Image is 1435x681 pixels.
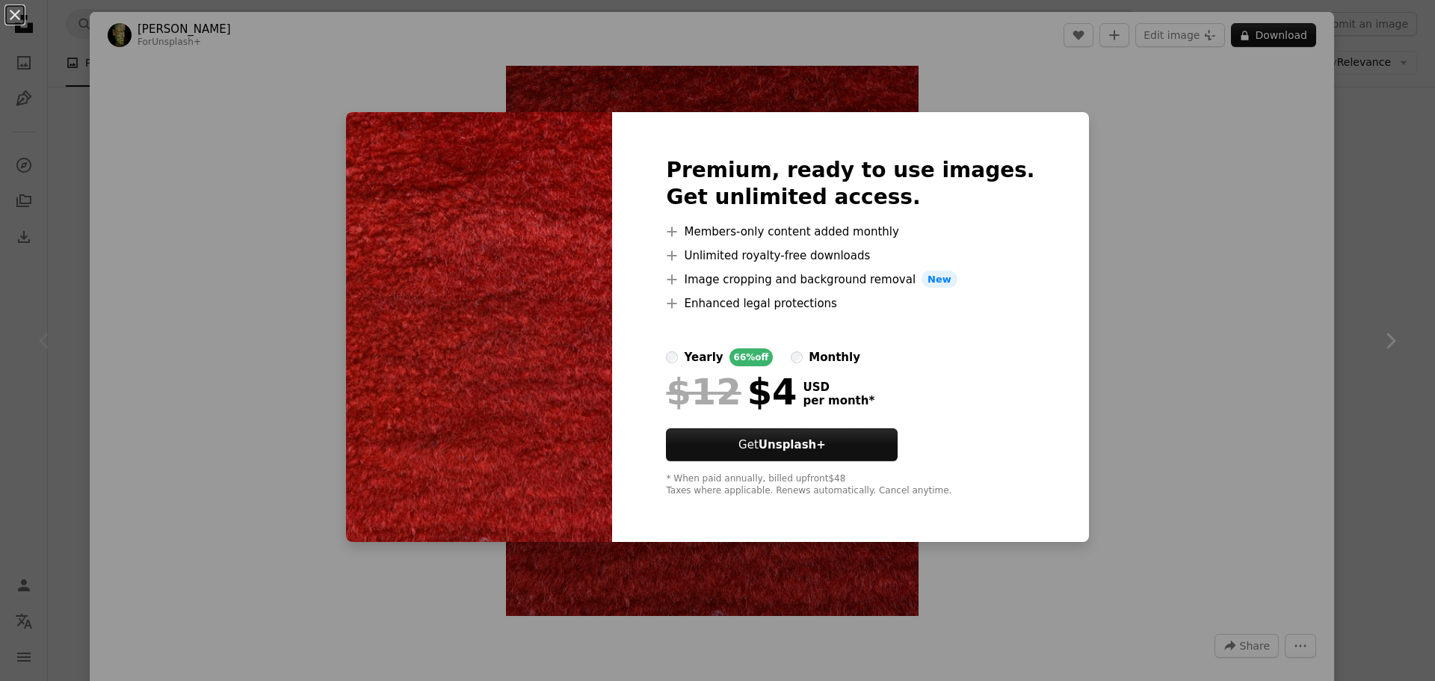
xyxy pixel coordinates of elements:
[922,271,957,289] span: New
[666,223,1034,241] li: Members-only content added monthly
[803,380,874,394] span: USD
[759,438,826,452] strong: Unsplash+
[684,348,723,366] div: yearly
[666,157,1034,211] h2: Premium, ready to use images. Get unlimited access.
[666,351,678,363] input: yearly66%off
[803,394,874,407] span: per month *
[666,295,1034,312] li: Enhanced legal protections
[729,348,774,366] div: 66% off
[809,348,860,366] div: monthly
[666,271,1034,289] li: Image cropping and background removal
[666,473,1034,497] div: * When paid annually, billed upfront $48 Taxes where applicable. Renews automatically. Cancel any...
[666,372,797,411] div: $4
[666,247,1034,265] li: Unlimited royalty-free downloads
[666,428,898,461] button: GetUnsplash+
[346,112,612,543] img: premium_photo-1670671933890-176bdb86ef34
[666,372,741,411] span: $12
[791,351,803,363] input: monthly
